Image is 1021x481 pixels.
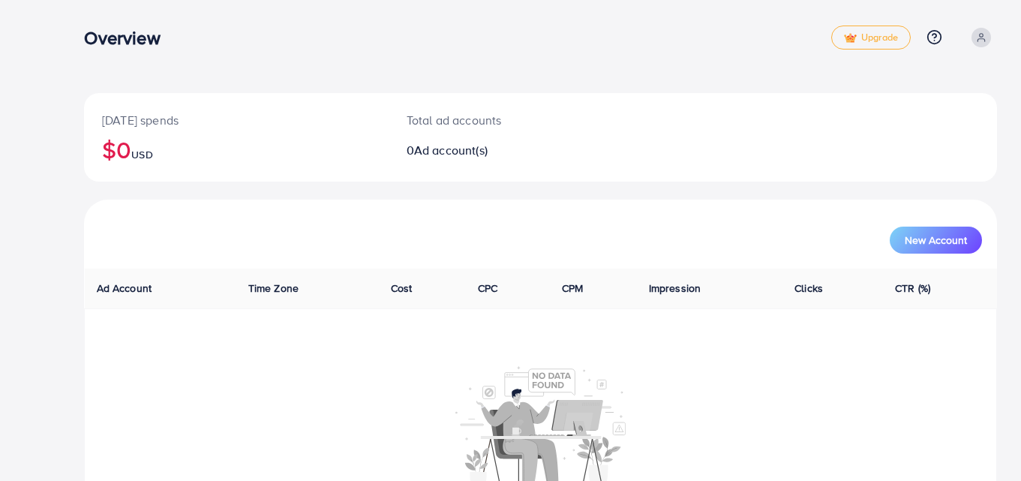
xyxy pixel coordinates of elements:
[102,135,371,164] h2: $0
[414,142,488,158] span: Ad account(s)
[794,281,823,296] span: Clicks
[84,27,172,49] h3: Overview
[102,111,371,129] p: [DATE] spends
[131,147,152,162] span: USD
[831,26,911,50] a: tickUpgrade
[844,32,898,44] span: Upgrade
[895,281,930,296] span: CTR (%)
[890,227,982,254] button: New Account
[905,235,967,245] span: New Account
[391,281,413,296] span: Cost
[844,33,857,44] img: tick
[248,281,299,296] span: Time Zone
[407,111,599,129] p: Total ad accounts
[562,281,583,296] span: CPM
[97,281,152,296] span: Ad Account
[478,281,497,296] span: CPC
[407,143,599,158] h2: 0
[649,281,701,296] span: Impression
